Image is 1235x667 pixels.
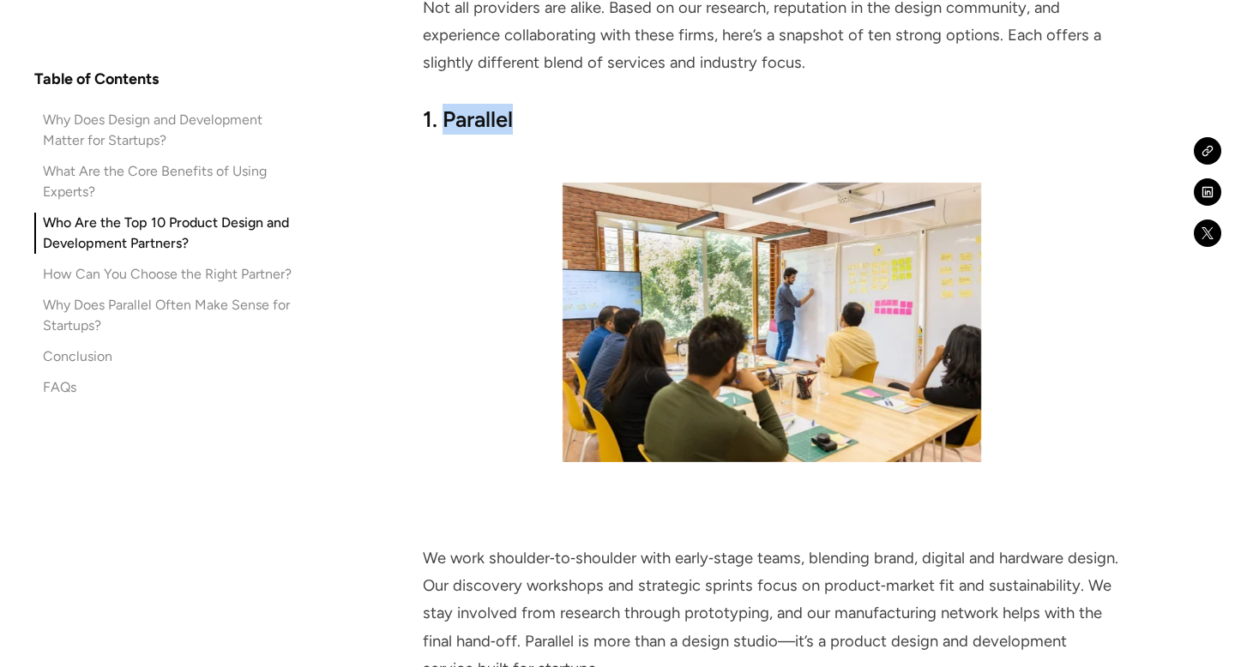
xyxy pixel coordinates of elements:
[34,69,159,89] h4: Table of Contents
[34,110,305,151] a: Why Does Design and Development Matter for Startups?
[34,213,305,254] a: Who Are the Top 10 Product Design and Development Partners?
[34,377,305,398] a: FAQs
[563,183,982,462] img: Parallel
[43,295,305,336] div: Why Does Parallel Often Make Sense for Startups?
[43,346,112,367] div: Conclusion
[34,346,305,367] a: Conclusion
[43,264,292,285] div: How Can You Choose the Right Partner?
[34,264,305,285] a: How Can You Choose the Right Partner?
[34,295,305,336] a: Why Does Parallel Often Make Sense for Startups?
[34,161,305,202] a: What Are the Core Benefits of Using Experts?
[43,110,305,151] div: Why Does Design and Development Matter for Startups?
[43,213,305,254] div: Who Are the Top 10 Product Design and Development Partners?
[423,106,513,132] strong: 1. Parallel
[43,161,305,202] div: What Are the Core Benefits of Using Experts?
[43,377,76,398] div: FAQs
